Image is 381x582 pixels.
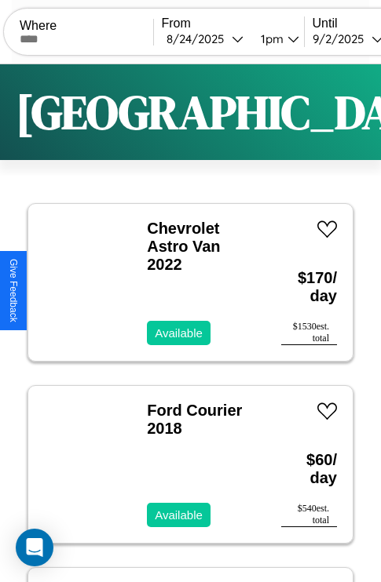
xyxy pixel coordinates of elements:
[253,31,288,46] div: 1pm
[313,31,372,46] div: 9 / 2 / 2025
[16,529,53,566] div: Open Intercom Messenger
[281,435,337,503] h3: $ 60 / day
[155,322,203,344] p: Available
[162,31,248,47] button: 8/24/2025
[167,31,232,46] div: 8 / 24 / 2025
[147,220,220,273] a: Chevrolet Astro Van 2022
[248,31,304,47] button: 1pm
[147,402,242,437] a: Ford Courier 2018
[281,503,337,527] div: $ 540 est. total
[162,16,304,31] label: From
[8,259,19,322] div: Give Feedback
[155,504,203,526] p: Available
[281,253,337,321] h3: $ 170 / day
[20,19,153,33] label: Where
[281,321,337,345] div: $ 1530 est. total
